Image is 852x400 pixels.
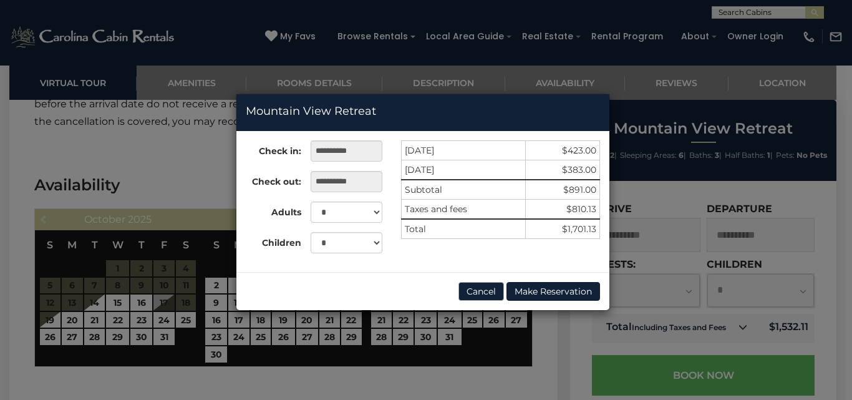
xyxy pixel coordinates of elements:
[526,200,600,220] td: $810.13
[402,141,526,160] td: [DATE]
[526,160,600,180] td: $383.00
[506,282,600,301] button: Make Reservation
[236,140,301,157] label: Check in:
[236,171,301,188] label: Check out:
[526,180,600,200] td: $891.00
[402,180,526,200] td: Subtotal
[402,200,526,220] td: Taxes and fees
[236,232,301,249] label: Children
[402,219,526,239] td: Total
[526,219,600,239] td: $1,701.13
[458,282,504,301] button: Cancel
[236,202,301,218] label: Adults
[402,160,526,180] td: [DATE]
[246,104,600,120] h4: Mountain View Retreat
[526,141,600,160] td: $423.00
